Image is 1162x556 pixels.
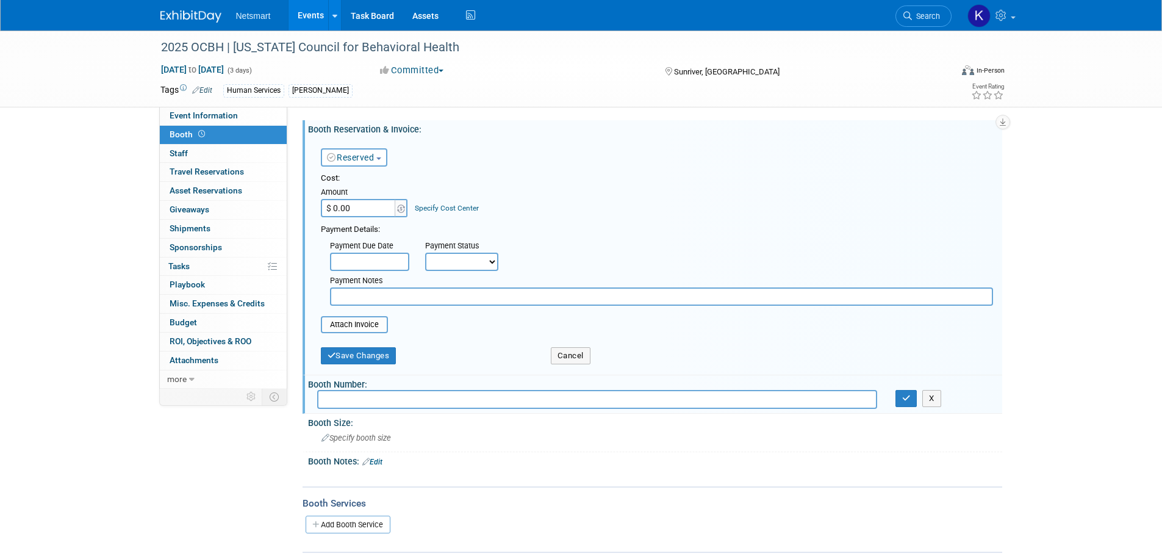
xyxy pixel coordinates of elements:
a: Travel Reservations [160,163,287,181]
a: Misc. Expenses & Credits [160,295,287,313]
span: Attachments [170,355,218,365]
img: Kaitlyn Woicke [967,4,991,27]
a: Shipments [160,220,287,238]
span: Giveaways [170,204,209,214]
div: In-Person [976,66,1005,75]
div: Payment Details: [321,221,993,236]
div: Booth Size: [308,414,1002,429]
span: Search [912,12,940,21]
button: Reserved [321,148,387,167]
span: Tasks [168,261,190,271]
span: Staff [170,148,188,158]
a: Playbook [160,276,287,294]
a: Staff [160,145,287,163]
img: ExhibitDay [160,10,221,23]
a: Budget [160,314,287,332]
span: (3 days) [226,67,252,74]
span: Specify booth size [321,433,391,442]
a: Giveaways [160,201,287,219]
div: Booth Reservation & Invoice: [308,120,1002,135]
div: Event Format [880,63,1005,82]
div: Payment Notes [330,275,993,287]
a: Booth [160,126,287,144]
div: 2025 OCBH | [US_STATE] Council for Behavioral Health [157,37,933,59]
a: Search [895,5,952,27]
div: Booth Number: [308,375,1002,391]
span: more [167,374,187,384]
span: Netsmart [236,11,271,21]
a: ROI, Objectives & ROO [160,333,287,351]
span: Travel Reservations [170,167,244,176]
button: Cancel [551,347,590,364]
div: Cost: [321,173,993,184]
a: more [160,370,287,389]
span: ROI, Objectives & ROO [170,336,251,346]
span: Asset Reservations [170,186,242,195]
td: Personalize Event Tab Strip [241,389,262,405]
button: Save Changes [321,347,396,364]
span: Sponsorships [170,242,222,252]
div: Booth Services [303,497,1002,510]
span: Booth not reserved yet [196,129,207,139]
span: Shipments [170,223,210,233]
a: Edit [192,86,212,95]
span: Misc. Expenses & Credits [170,298,265,308]
a: Sponsorships [160,239,287,257]
button: X [922,390,941,407]
a: Edit [362,458,382,466]
div: Payment Due Date [330,240,407,253]
span: Event Information [170,110,238,120]
div: [PERSON_NAME] [289,84,353,97]
span: [DATE] [DATE] [160,64,224,75]
a: Reserved [327,153,375,162]
div: Booth Notes: [308,452,1002,468]
div: Payment Status [425,240,507,253]
td: Tags [160,84,212,98]
a: Asset Reservations [160,182,287,200]
a: Add Booth Service [306,516,390,533]
a: Tasks [160,258,287,276]
div: Human Services [223,84,284,97]
button: Committed [376,64,448,77]
span: Booth [170,129,207,139]
a: Event Information [160,107,287,125]
span: Playbook [170,280,205,289]
span: Budget [170,317,197,327]
td: Toggle Event Tabs [262,389,287,405]
span: Sunriver, [GEOGRAPHIC_DATA] [674,67,780,76]
img: Format-Inperson.png [962,65,974,75]
a: Attachments [160,352,287,370]
div: Amount [321,187,409,199]
a: Specify Cost Center [415,204,479,212]
span: to [187,65,198,74]
div: Event Rating [971,84,1004,90]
